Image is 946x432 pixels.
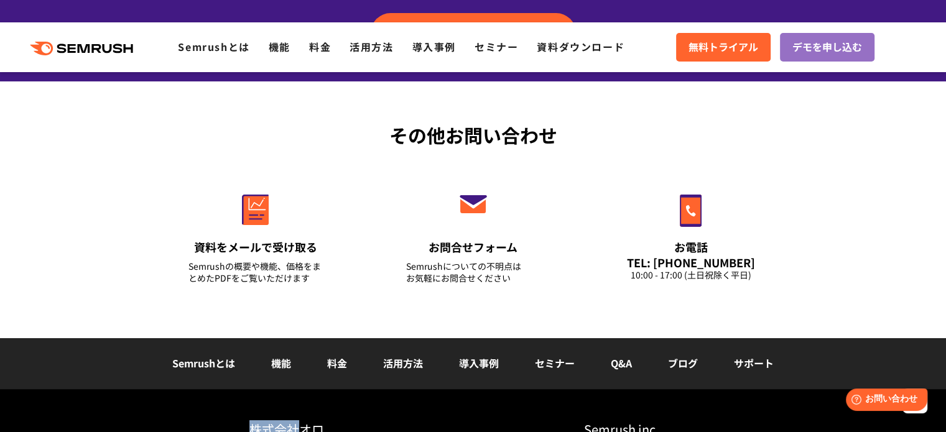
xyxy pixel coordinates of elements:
[271,356,291,370] a: 機能
[178,39,249,54] a: Semrushとは
[188,239,323,255] div: 資料をメールで受け取る
[624,239,758,255] div: お電話
[162,168,349,300] a: 資料をメールで受け取る Semrushの概要や機能、価格をまとめたPDFをご覧いただけます
[475,39,518,54] a: セミナー
[269,39,290,54] a: 機能
[147,121,800,149] div: その他お問い合わせ
[668,356,698,370] a: ブログ
[780,33,874,62] a: デモを申し込む
[172,356,235,370] a: Semrushとは
[412,39,456,54] a: 導入事例
[624,255,758,269] div: TEL: [PHONE_NUMBER]
[309,39,331,54] a: 料金
[676,33,771,62] a: 無料トライアル
[689,39,758,55] span: 無料トライアル
[535,356,575,370] a: セミナー
[835,384,932,418] iframe: Help widget launcher
[611,356,632,370] a: Q&A
[380,168,567,300] a: お問合せフォーム Semrushについての不明点はお気軽にお問合せください
[383,356,423,370] a: 活用方法
[734,356,774,370] a: サポート
[371,13,576,53] a: 無料で試してみる
[624,269,758,281] div: 10:00 - 17:00 (土日祝除く平日)
[537,39,624,54] a: 資料ダウンロード
[792,39,862,55] span: デモを申し込む
[406,260,540,284] div: Semrushについての不明点は お気軽にお問合せください
[327,356,347,370] a: 料金
[459,356,499,370] a: 導入事例
[188,260,323,284] div: Semrushの概要や機能、価格をまとめたPDFをご覧いただけます
[406,239,540,255] div: お問合せフォーム
[350,39,393,54] a: 活用方法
